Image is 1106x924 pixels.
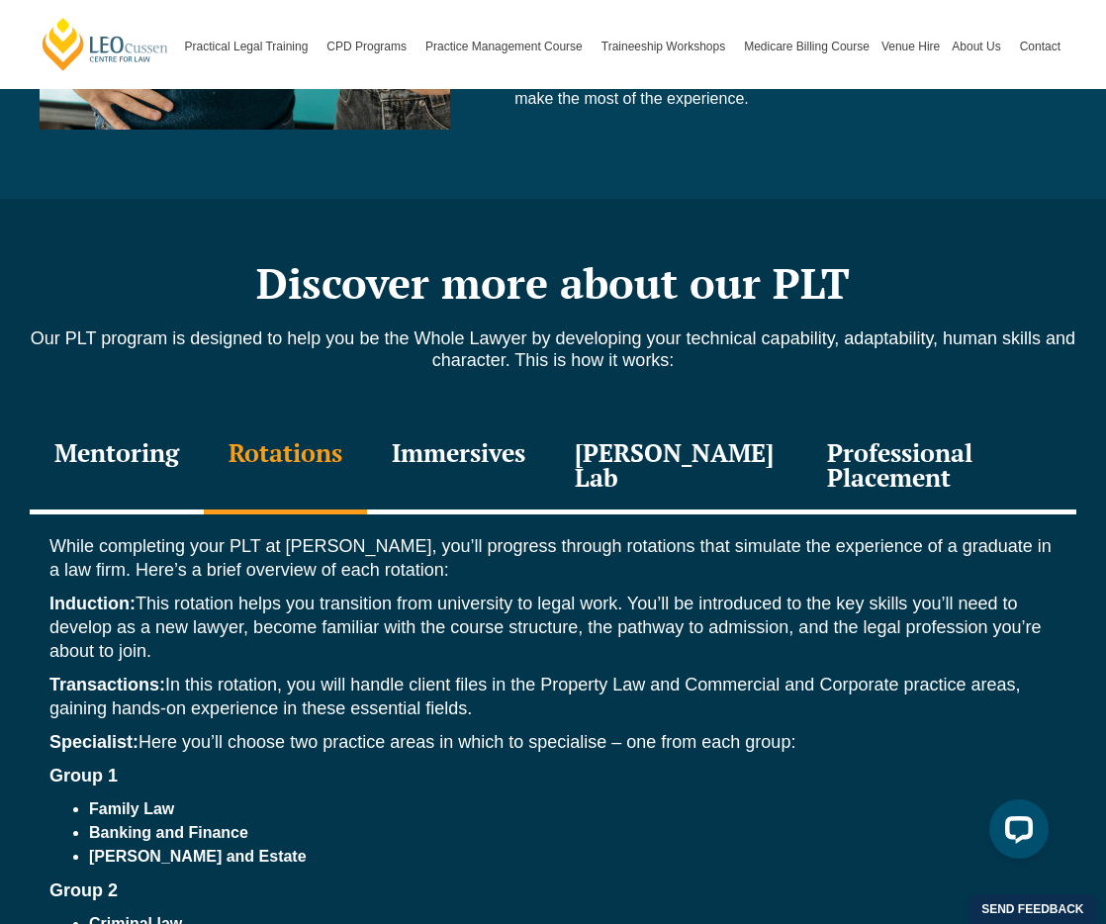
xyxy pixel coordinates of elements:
div: Immersives [367,420,550,514]
p: Our PLT program is designed to help you be the Whole Lawyer by developing your technical capabili... [30,327,1076,371]
strong: Specialist: [49,732,138,752]
div: Professional Placement [802,420,1076,514]
div: Rotations [204,420,367,514]
div: Mentoring [30,420,204,514]
strong: Family Law [89,800,174,817]
a: About Us [946,4,1013,89]
a: CPD Programs [321,4,419,89]
a: Contact [1014,4,1066,89]
p: This rotation helps you transition from university to legal work. You’ll be introduced to the key... [49,592,1057,663]
iframe: LiveChat chat widget [973,791,1057,875]
strong: Group 1 [49,766,118,785]
a: Medicare Billing Course [738,4,876,89]
strong: Transactions: [49,675,165,694]
p: Here you’ll choose two practice areas in which to specialise – one from each group: [49,730,1057,754]
a: Venue Hire [876,4,946,89]
div: [PERSON_NAME] Lab [550,420,802,514]
p: In this rotation, you will handle client files in the Property Law and Commercial and Corporate p... [49,673,1057,720]
strong: Induction: [49,594,136,613]
a: Practice Management Course [419,4,596,89]
p: While completing your PLT at [PERSON_NAME], you’ll progress through rotations that simulate the e... [49,534,1057,582]
a: Traineeship Workshops [596,4,738,89]
strong: Banking and Finance [89,824,248,841]
h2: Discover more about our PLT [30,258,1076,308]
strong: [PERSON_NAME] and Estate [89,848,307,865]
strong: Group 2 [49,880,118,900]
a: [PERSON_NAME] Centre for Law [40,16,171,72]
a: Practical Legal Training [179,4,322,89]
